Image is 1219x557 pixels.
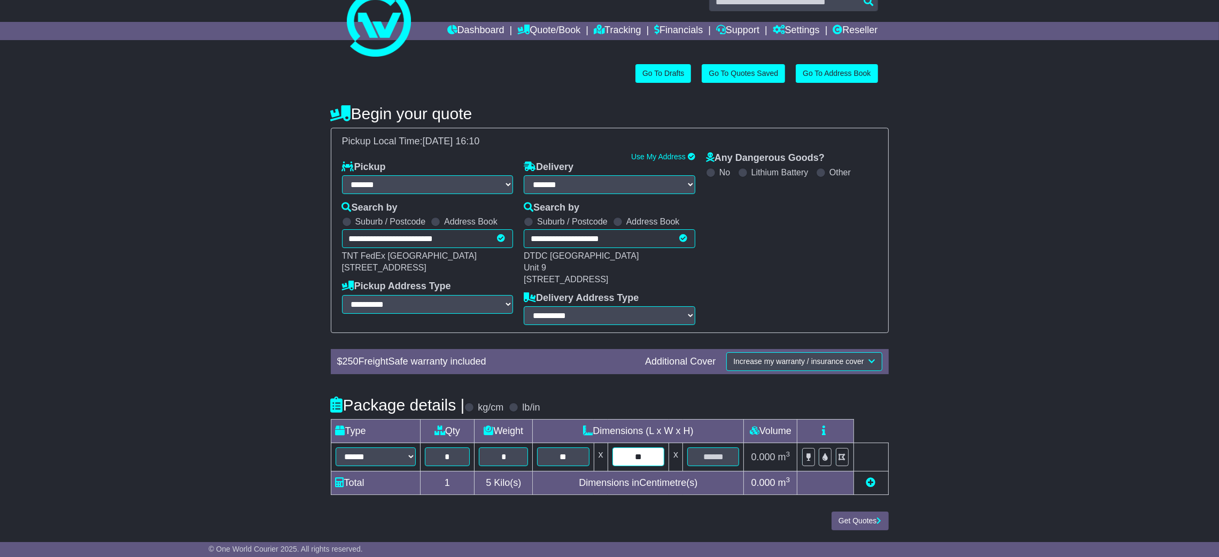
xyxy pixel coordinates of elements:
[486,477,491,488] span: 5
[355,216,426,227] label: Suburb / Postcode
[475,471,533,494] td: Kilo(s)
[524,202,579,214] label: Search by
[522,402,540,414] label: lb/in
[331,471,420,494] td: Total
[533,471,744,494] td: Dimensions in Centimetre(s)
[751,167,809,177] label: Lithium Battery
[640,356,721,368] div: Additional Cover
[517,22,580,40] a: Quote/Book
[337,136,883,148] div: Pickup Local Time:
[866,477,876,488] a: Add new item
[524,263,546,272] span: Unit 9
[832,512,889,530] button: Get Quotes
[475,420,533,443] td: Weight
[537,216,608,227] label: Suburb / Postcode
[778,477,790,488] span: m
[594,443,608,471] td: x
[342,281,451,292] label: Pickup Address Type
[524,275,608,284] span: [STREET_ADDRESS]
[635,64,691,83] a: Go To Drafts
[744,420,797,443] td: Volume
[447,22,504,40] a: Dashboard
[533,420,744,443] td: Dimensions (L x W x H)
[478,402,503,414] label: kg/cm
[719,167,730,177] label: No
[702,64,785,83] a: Go To Quotes Saved
[420,471,475,494] td: 1
[423,136,480,146] span: [DATE] 16:10
[786,450,790,458] sup: 3
[669,443,683,471] td: x
[716,22,759,40] a: Support
[796,64,878,83] a: Go To Address Book
[733,357,864,366] span: Increase my warranty / insurance cover
[773,22,820,40] a: Settings
[343,356,359,367] span: 250
[706,152,825,164] label: Any Dangerous Goods?
[331,105,889,122] h4: Begin your quote
[331,396,465,414] h4: Package details |
[654,22,703,40] a: Financials
[342,161,386,173] label: Pickup
[342,263,426,272] span: [STREET_ADDRESS]
[524,161,573,173] label: Delivery
[331,420,420,443] td: Type
[829,167,851,177] label: Other
[420,420,475,443] td: Qty
[332,356,640,368] div: $ FreightSafe warranty included
[444,216,498,227] label: Address Book
[626,216,680,227] label: Address Book
[786,476,790,484] sup: 3
[342,202,398,214] label: Search by
[524,292,639,304] label: Delivery Address Type
[833,22,878,40] a: Reseller
[751,477,775,488] span: 0.000
[726,352,882,371] button: Increase my warranty / insurance cover
[631,152,686,161] a: Use My Address
[208,545,363,553] span: © One World Courier 2025. All rights reserved.
[778,452,790,462] span: m
[524,251,639,260] span: DTDC [GEOGRAPHIC_DATA]
[751,452,775,462] span: 0.000
[342,251,477,260] span: TNT FedEx [GEOGRAPHIC_DATA]
[594,22,641,40] a: Tracking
